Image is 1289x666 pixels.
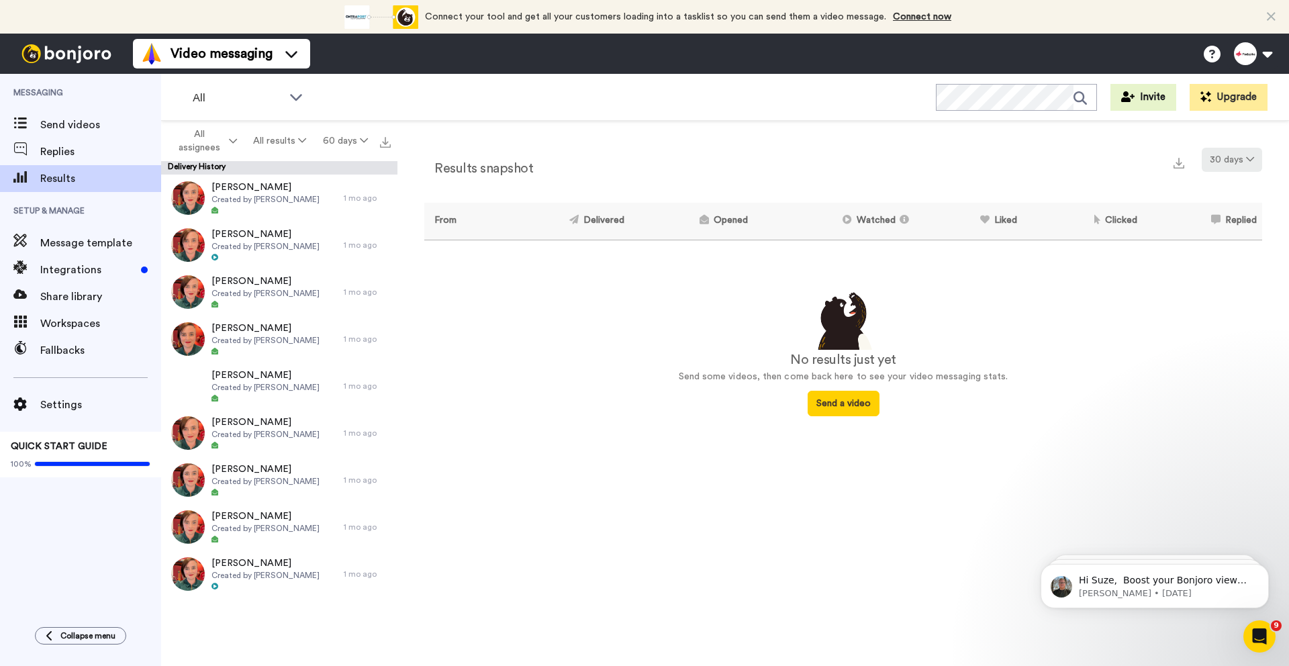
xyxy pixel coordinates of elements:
span: Created by [PERSON_NAME] [211,476,320,487]
img: 90a71114-3bec-4451-a2b5-69c97fb59f6a-thumb.jpg [171,275,205,309]
a: [PERSON_NAME]Created by [PERSON_NAME]1 mo ago [161,222,397,269]
a: [PERSON_NAME]Created by [PERSON_NAME]1 mo ago [161,551,397,598]
span: Video messaging [171,44,273,63]
button: All assignees [164,122,245,160]
p: Message from James, sent 2w ago [58,52,232,64]
span: Send videos [40,117,161,133]
h2: Results snapshot [424,161,533,176]
th: Liked [919,203,1022,240]
a: [PERSON_NAME]Created by [PERSON_NAME]1 mo ago [161,504,397,551]
button: 30 days [1202,148,1262,172]
div: Delivery History [161,161,397,175]
span: [PERSON_NAME] [211,510,320,523]
span: Share library [40,289,161,305]
span: [PERSON_NAME] [211,181,320,194]
span: Created by [PERSON_NAME] [211,241,320,252]
a: [PERSON_NAME]Created by [PERSON_NAME]1 mo ago [161,316,397,363]
img: edd935db-a267-4c1a-9d3c-e441095ecc58-thumb.jpg [171,416,205,450]
div: 1 mo ago [344,287,391,297]
span: Connect your tool and get all your customers loading into a tasklist so you can send them a video... [425,12,886,21]
img: results-emptystates.png [810,289,877,350]
th: Watched [753,203,919,240]
span: Created by [PERSON_NAME] [211,382,320,393]
iframe: Intercom notifications message [1020,536,1289,630]
a: Send a video [808,399,879,408]
span: [PERSON_NAME] [211,416,320,429]
span: [PERSON_NAME] [211,275,320,288]
div: No results just yet [424,350,1262,370]
span: [PERSON_NAME] [211,322,320,335]
button: Export all results that match these filters now. [376,131,395,151]
span: Collapse menu [60,630,115,641]
a: [PERSON_NAME]Created by [PERSON_NAME]1 mo ago [161,457,397,504]
div: 1 mo ago [344,428,391,438]
div: 1 mo ago [344,381,391,391]
button: Export a summary of each team member’s results that match this filter now. [1169,152,1188,172]
img: b0057953-d42d-4f0d-88e6-f493b0f295d7-thumb.jpg [171,322,205,356]
th: Opened [630,203,754,240]
th: Clicked [1022,203,1143,240]
button: Upgrade [1190,84,1268,111]
img: export.svg [380,137,391,148]
span: Hi Suze, ​ Boost your Bonjoro view rate with this handy guide. Make sure your sending address and... [58,39,232,197]
div: 1 mo ago [344,334,391,344]
a: [PERSON_NAME]Created by [PERSON_NAME]1 mo ago [161,410,397,457]
span: Created by [PERSON_NAME] [211,570,320,581]
button: Send a video [808,391,879,416]
img: be4b20e5-7c1b-46cb-9fca-edc97a239f8d-thumb.jpg [171,510,205,544]
span: Created by [PERSON_NAME] [211,335,320,346]
button: All results [245,129,314,153]
span: Integrations [40,262,136,278]
span: All [193,90,283,106]
div: 1 mo ago [344,522,391,532]
span: Created by [PERSON_NAME] [211,523,320,534]
span: Fallbacks [40,342,161,359]
img: vm-color.svg [141,43,162,64]
a: Connect now [893,12,951,21]
div: 1 mo ago [344,569,391,579]
img: f7da1918-f961-4048-ae64-c5bd3d3c776c-thumb.jpg [171,463,205,497]
img: 1feb78b1-84fd-4d44-ad42-d905db41f1b4-thumb.jpg [171,228,205,262]
span: 100% [11,459,32,469]
th: Replied [1143,203,1262,240]
span: 9 [1271,620,1282,631]
span: Workspaces [40,316,161,332]
span: Created by [PERSON_NAME] [211,429,320,440]
span: QUICK START GUIDE [11,442,107,451]
img: 6ce2ee15-3c30-4f0a-ab01-84b4f6ffba15-thumb.jpg [171,557,205,591]
span: [PERSON_NAME] [211,557,320,570]
img: d2633523-9c7e-40a2-8613-d2dcf5a49152-thumb.jpg [171,181,205,215]
img: bj-logo-header-white.svg [16,44,117,63]
a: [PERSON_NAME]Created by [PERSON_NAME]1 mo ago [161,363,397,410]
span: Results [40,171,161,187]
div: 1 mo ago [344,240,391,250]
button: Collapse menu [35,627,126,645]
div: 1 mo ago [344,475,391,485]
a: [PERSON_NAME]Created by [PERSON_NAME]1 mo ago [161,175,397,222]
th: From [424,203,493,240]
img: export.svg [1174,158,1184,169]
span: Created by [PERSON_NAME] [211,194,320,205]
iframe: Intercom live chat [1243,620,1276,653]
span: All assignees [172,128,226,154]
span: [PERSON_NAME] [211,228,320,241]
img: 3cd20276-60d7-40ba-942a-6c43f347beba-thumb.jpg [171,369,205,403]
span: Created by [PERSON_NAME] [211,288,320,299]
div: 1 mo ago [344,193,391,203]
span: Settings [40,397,161,413]
div: animation [344,5,418,29]
button: 60 days [315,129,376,153]
th: Delivered [493,203,629,240]
button: Invite [1110,84,1176,111]
span: [PERSON_NAME] [211,463,320,476]
span: [PERSON_NAME] [211,369,320,382]
span: Replies [40,144,161,160]
a: [PERSON_NAME]Created by [PERSON_NAME]1 mo ago [161,269,397,316]
span: Message template [40,235,161,251]
p: Send some videos, then come back here to see your video messaging stats. [424,370,1262,384]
